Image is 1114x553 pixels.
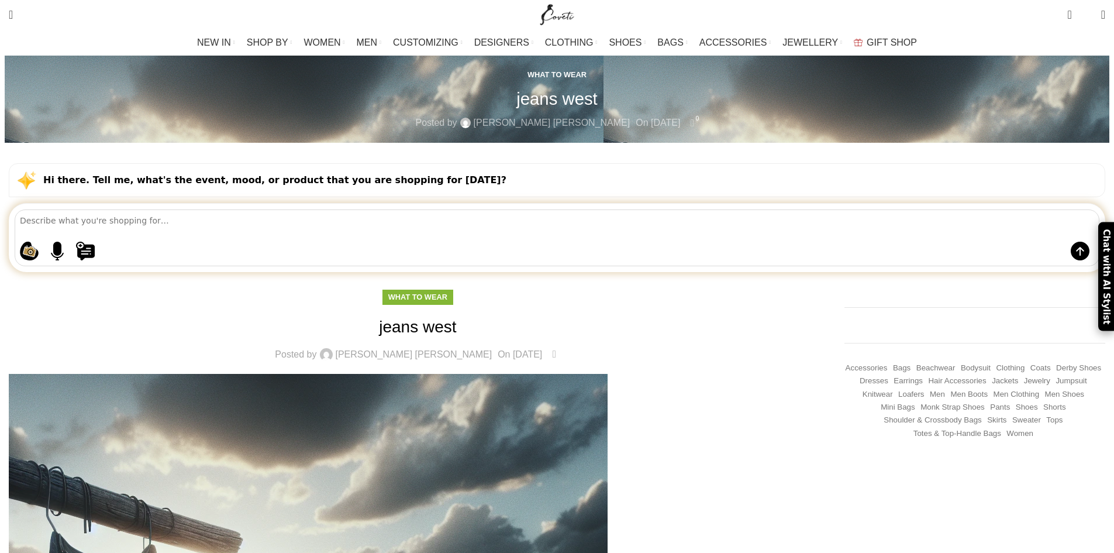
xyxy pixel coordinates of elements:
[275,350,316,359] span: Posted by
[657,31,687,54] a: BAGS
[1083,12,1092,20] span: 0
[304,37,341,48] span: WOMEN
[3,3,19,26] a: Search
[699,37,767,48] span: ACCESSORIES
[930,389,945,400] a: Men (1,906 items)
[1046,415,1063,426] a: Tops (3,134 items)
[1024,376,1050,387] a: Jewelry (427 items)
[197,37,231,48] span: NEW IN
[920,402,985,413] a: Monk strap shoes (262 items)
[987,415,1006,426] a: Skirts (1,103 items)
[474,37,529,48] span: DESIGNERS
[860,376,888,387] a: Dresses (9,809 items)
[247,37,288,48] span: SHOP BY
[1045,389,1084,400] a: Men Shoes (1,372 items)
[990,402,1010,413] a: Pants (1,419 items)
[1006,428,1033,439] a: Women (22,454 items)
[555,346,564,355] span: 0
[1061,3,1077,26] a: 0
[460,118,471,128] img: author-avatar
[1056,376,1087,387] a: Jumpsuit (156 items)
[393,37,458,48] span: CUSTOMIZING
[527,70,587,79] a: What to wear
[545,31,598,54] a: CLOTHING
[393,31,463,54] a: CUSTOMIZING
[992,376,1018,387] a: Jackets (1,265 items)
[474,115,630,130] a: [PERSON_NAME] [PERSON_NAME]
[881,402,915,413] a: Mini Bags (367 items)
[1012,415,1041,426] a: Sweater (254 items)
[782,37,838,48] span: JEWELLERY
[782,31,842,54] a: JEWELLERY
[1056,363,1101,374] a: Derby shoes (233 items)
[854,31,917,54] a: GIFT SHOP
[913,428,1001,439] a: Totes & Top-Handle Bags (361 items)
[320,348,333,361] img: author-avatar
[357,37,378,48] span: MEN
[846,363,888,374] a: Accessories (745 items)
[898,389,924,400] a: Loafers (193 items)
[388,293,447,301] a: What to wear
[1016,402,1038,413] a: Shoes (294 items)
[1081,3,1092,26] div: My Wishlist
[609,37,642,48] span: SHOES
[9,315,827,338] h1: jeans west
[657,37,683,48] span: BAGS
[545,37,594,48] span: CLOTHING
[1068,6,1077,15] span: 0
[686,115,698,130] a: 0
[961,363,991,374] a: Bodysuit (156 items)
[3,31,1111,54] div: Main navigation
[950,389,988,400] a: Men Boots (296 items)
[693,114,702,123] span: 0
[247,31,292,54] a: SHOP BY
[474,31,533,54] a: DESIGNERS
[1030,363,1051,374] a: Coats (432 items)
[609,31,646,54] a: SHOES
[894,376,923,387] a: Earrings (192 items)
[893,363,910,374] a: Bags (1,744 items)
[699,31,771,54] a: ACCESSORIES
[863,389,893,400] a: Knitwear (496 items)
[854,39,863,46] img: GiftBag
[537,9,577,19] a: Site logo
[516,88,598,109] h1: jeans west
[636,118,680,128] time: On [DATE]
[884,415,981,426] a: Shoulder & Crossbody Bags (672 items)
[304,31,345,54] a: WOMEN
[928,376,986,387] a: Hair Accessories (245 items)
[357,31,381,54] a: MEN
[197,31,235,54] a: NEW IN
[548,347,560,362] a: 0
[336,350,492,359] a: [PERSON_NAME] [PERSON_NAME]
[916,363,956,374] a: Beachwear (451 items)
[996,363,1025,374] a: Clothing (19,179 items)
[415,115,457,130] span: Posted by
[867,37,917,48] span: GIFT SHOP
[1043,402,1066,413] a: Shorts (328 items)
[994,389,1040,400] a: Men Clothing (418 items)
[498,349,542,359] time: On [DATE]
